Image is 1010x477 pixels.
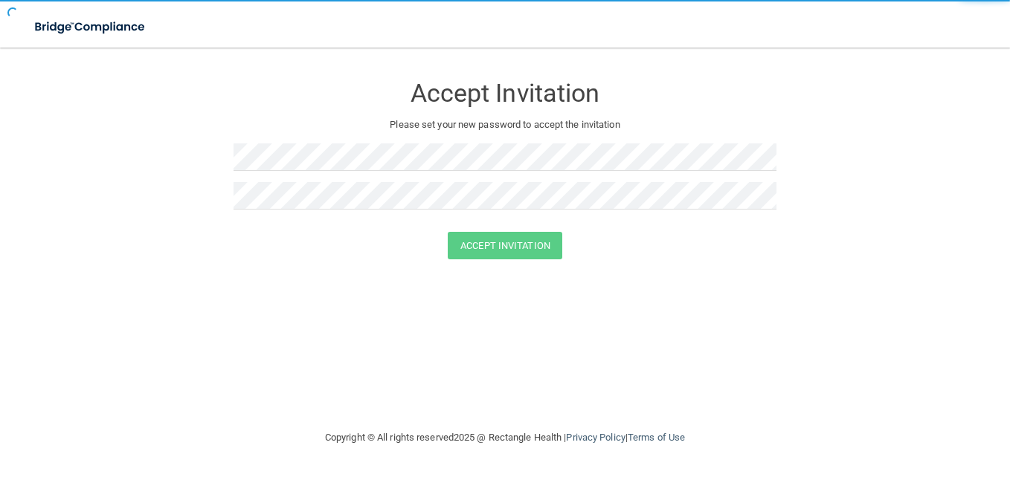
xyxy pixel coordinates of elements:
[234,414,776,461] div: Copyright © All rights reserved 2025 @ Rectangle Health | |
[628,432,685,443] a: Terms of Use
[448,232,562,259] button: Accept Invitation
[22,12,159,42] img: bridge_compliance_login_screen.278c3ca4.svg
[234,79,776,107] h3: Accept Invitation
[245,116,765,134] p: Please set your new password to accept the invitation
[566,432,625,443] a: Privacy Policy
